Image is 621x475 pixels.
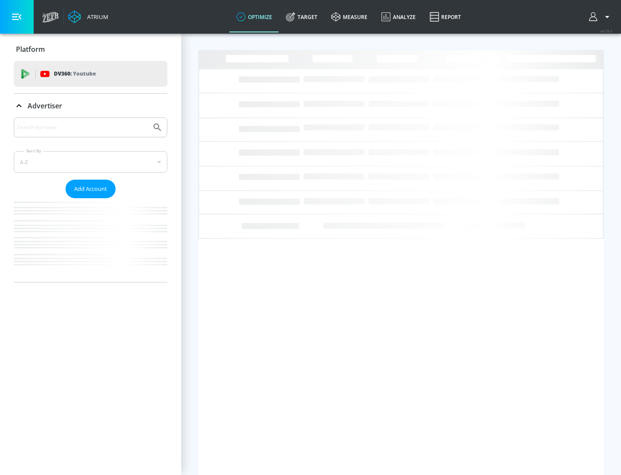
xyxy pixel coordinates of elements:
p: Advertiser [28,101,62,111]
p: Platform [16,44,45,54]
div: Advertiser [14,117,167,282]
a: measure [324,1,374,32]
a: Target [279,1,324,32]
div: Advertiser [14,94,167,118]
label: Sort By [25,148,43,154]
a: optimize [229,1,279,32]
button: Add Account [66,180,116,198]
input: Search by name [17,122,148,133]
span: Add Account [74,184,107,194]
a: Analyze [374,1,423,32]
p: DV360: [54,69,96,79]
a: Report [423,1,468,32]
div: A-Z [14,151,167,173]
a: Atrium [68,10,108,23]
span: v 4.28.0 [600,28,612,33]
div: DV360: Youtube [14,61,167,87]
p: Youtube [73,69,96,78]
div: Platform [14,37,167,61]
div: Atrium [84,13,108,21]
nav: list of Advertiser [14,198,167,282]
